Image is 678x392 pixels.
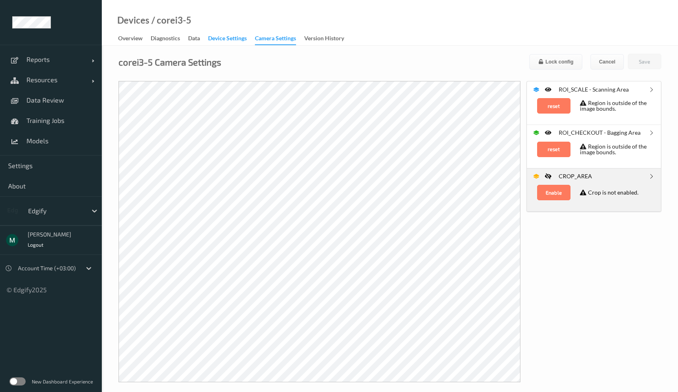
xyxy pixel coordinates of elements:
[188,33,208,44] a: Data
[537,185,570,200] button: Enable
[117,16,149,24] a: Devices
[151,34,180,44] div: Diagnostics
[537,142,570,157] button: reset
[580,100,654,112] span: Region is outside of the image bounds.
[118,33,151,44] a: Overview
[151,33,188,44] a: Diagnostics
[537,98,570,114] button: reset
[559,87,629,92] div: ROI_SCALE - Scanning Area
[304,34,344,44] div: Version History
[149,16,191,24] div: / corei3-5
[118,58,221,66] div: corei3-5 Camera Settings
[628,54,661,69] button: Save
[255,34,296,45] div: Camera Settings
[304,33,352,44] a: Version History
[580,144,654,155] span: Region is outside of the image bounds.
[208,33,255,44] a: Device Settings
[208,34,247,44] div: Device Settings
[559,130,641,136] div: ROI_CHECKOUT - Bagging Area
[255,33,304,45] a: Camera Settings
[188,34,200,44] div: Data
[580,190,639,195] span: Crop is not enabled.
[118,34,143,44] div: Overview
[590,54,624,70] button: Cancel
[529,54,582,70] button: Lock config
[559,173,592,179] div: CROP_AREA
